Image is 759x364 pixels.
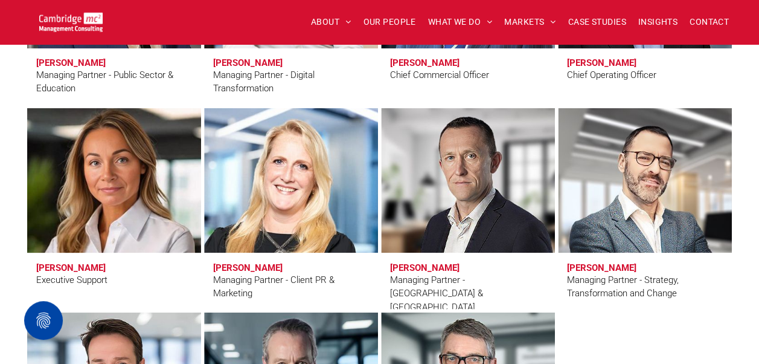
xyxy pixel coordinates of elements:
div: Chief Commercial Officer [390,68,489,82]
div: Managing Partner - Digital Transformation [213,68,369,96]
a: OUR PEOPLE [357,13,421,31]
div: Chief Operating Officer [567,68,656,82]
div: Executive Support [36,273,107,287]
a: Kate Hancock | Executive Support | Cambridge Management Consulting [22,103,206,257]
a: Your Business Transformed | Cambridge Management Consulting [39,14,103,27]
h3: [PERSON_NAME] [213,57,283,68]
a: CASE STUDIES [562,13,632,31]
a: INSIGHTS [632,13,684,31]
h3: [PERSON_NAME] [390,262,460,273]
h3: [PERSON_NAME] [390,57,460,68]
a: Jason Jennings | Managing Partner - UK & Ireland [381,108,555,253]
div: Managing Partner - [GEOGRAPHIC_DATA] & [GEOGRAPHIC_DATA] [390,273,546,314]
a: ABOUT [305,13,357,31]
a: Mauro Mortali | Managing Partner - Strategy | Cambridge Management Consulting [558,108,732,253]
a: MARKETS [498,13,562,31]
h3: [PERSON_NAME] [36,262,106,273]
h3: [PERSON_NAME] [36,57,106,68]
a: Faye Holland | Managing Partner - Client PR & Marketing [204,108,378,253]
div: Managing Partner - Strategy, Transformation and Change [567,273,723,300]
h3: [PERSON_NAME] [567,262,636,273]
h3: [PERSON_NAME] [213,262,283,273]
h3: [PERSON_NAME] [567,57,636,68]
div: Managing Partner - Client PR & Marketing [213,273,369,300]
a: CONTACT [684,13,735,31]
a: WHAT WE DO [422,13,499,31]
div: Managing Partner - Public Sector & Education [36,68,192,96]
img: Go to Homepage [39,12,103,32]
